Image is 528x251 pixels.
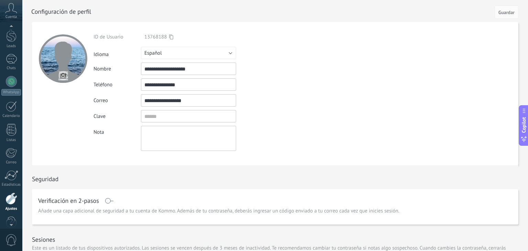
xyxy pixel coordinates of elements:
div: Leads [1,44,21,48]
div: WhatsApp [1,89,21,96]
div: Nota [93,126,141,135]
div: Calendario [1,114,21,118]
div: Nombre [93,66,141,72]
div: Chats [1,66,21,70]
button: Guardar [495,6,518,19]
span: Guardar [498,10,515,15]
div: Estadísticas [1,183,21,187]
div: Idioma [93,48,141,58]
span: 13768188 [144,34,167,40]
div: ID de Usuario [93,34,141,40]
div: Teléfono [93,81,141,88]
span: Cuenta [5,15,17,19]
span: Copilot [520,117,527,133]
h1: Seguridad [32,175,58,183]
span: Añade una capa adicional de seguridad a tu cuenta de Kommo. Además de tu contraseña, deberás ingr... [38,208,399,215]
span: Español [144,50,162,56]
div: Correo [1,160,21,165]
h1: Verificación en 2-pasos [38,198,99,204]
div: Listas [1,138,21,142]
button: Español [141,47,236,59]
div: Ajustes [1,207,21,211]
div: Clave [93,113,141,120]
div: Correo [93,97,141,104]
h1: Sesiones [32,236,55,243]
